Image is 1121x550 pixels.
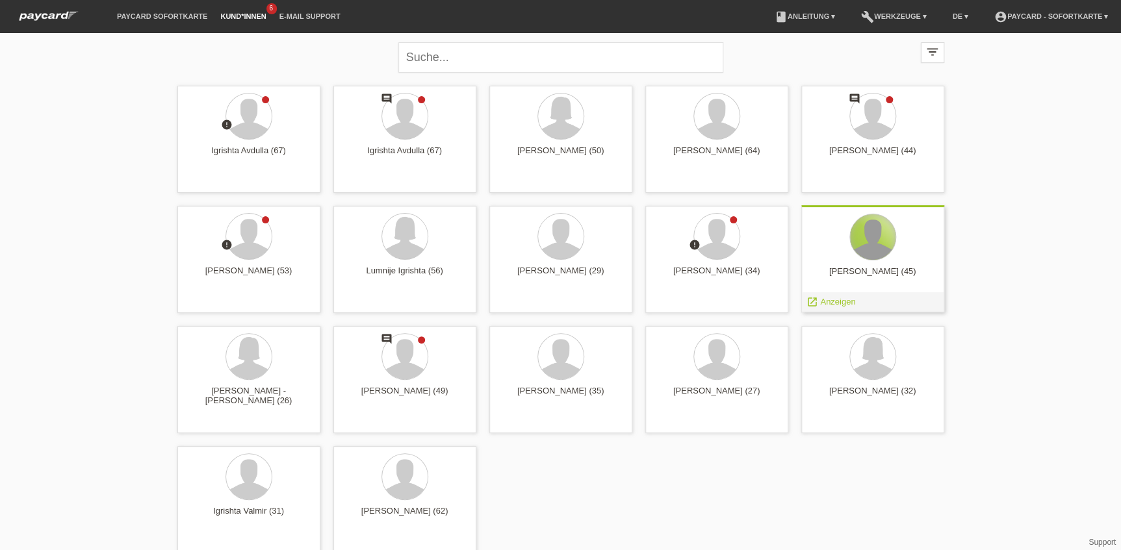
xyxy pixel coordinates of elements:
a: paycard Sofortkarte [110,12,214,20]
i: launch [806,296,818,308]
a: account_circlepaycard - Sofortkarte ▾ [988,12,1115,20]
div: [PERSON_NAME] - [PERSON_NAME] (26) [188,386,310,406]
a: DE ▾ [946,12,975,20]
img: paycard Sofortkarte [13,9,84,23]
div: Zurückgewiesen [221,119,233,132]
i: comment [381,333,393,345]
i: comment [381,93,393,105]
div: [PERSON_NAME] (27) [656,386,778,406]
i: account_circle [994,10,1007,23]
div: [PERSON_NAME] (35) [500,386,622,406]
div: [PERSON_NAME] (64) [656,145,778,166]
div: Igrishta Valmir (31) [188,506,310,527]
a: launch Anzeigen [806,297,856,306]
span: 6 [266,3,277,14]
i: book [775,10,788,23]
div: Igrishta Avdulla (67) [344,145,466,166]
i: error [689,239,701,251]
div: [PERSON_NAME] (34) [656,266,778,286]
a: paycard Sofortkarte [13,15,84,25]
div: [PERSON_NAME] (50) [500,145,622,166]
i: error [221,119,233,131]
a: Kund*innen [214,12,272,20]
div: [PERSON_NAME] (45) [812,266,934,287]
i: build [861,10,874,23]
a: buildWerkzeuge ▾ [855,12,933,20]
div: [PERSON_NAME] (53) [188,266,310,286]
div: Neuer Kommentar [849,93,860,106]
div: [PERSON_NAME] (49) [344,386,466,406]
a: E-Mail Support [273,12,347,20]
div: Igrishta Avdulla (67) [188,145,310,166]
input: Suche... [398,42,723,73]
div: [PERSON_NAME] (29) [500,266,622,286]
div: [PERSON_NAME] (32) [812,386,934,406]
div: Zurückgewiesen [689,239,701,253]
div: Lumnije Igrishta (56) [344,266,466,286]
i: error [221,239,233,251]
i: filter_list [925,45,940,59]
div: Zurückgewiesen [221,239,233,253]
a: Support [1089,538,1116,547]
div: Neuer Kommentar [381,93,393,106]
div: [PERSON_NAME] (44) [812,145,934,166]
div: [PERSON_NAME] (62) [344,506,466,527]
i: comment [849,93,860,105]
span: Anzeigen [820,297,855,306]
a: bookAnleitung ▾ [768,12,842,20]
div: Neuer Kommentar [381,333,393,347]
